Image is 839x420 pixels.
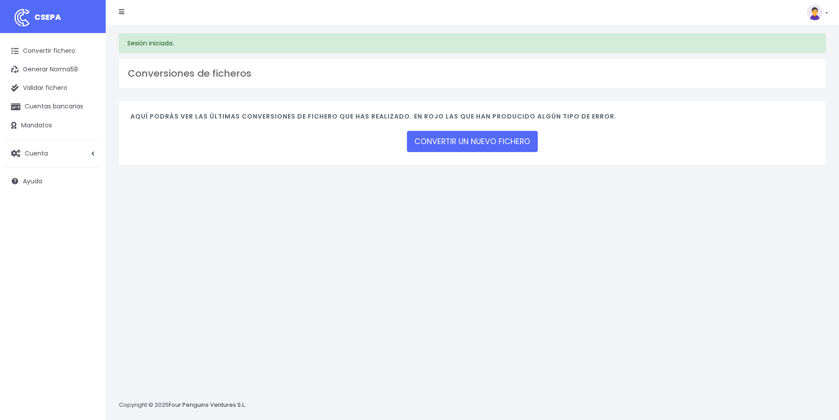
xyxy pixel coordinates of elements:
span: Ayuda [23,177,42,186]
span: CSEPA [34,11,61,22]
a: Cuenta [4,144,101,163]
p: Copyright © 2025 . [119,401,247,410]
a: Convertir fichero [4,42,101,60]
span: Cuenta [25,149,48,157]
a: Validar fichero [4,79,101,97]
a: Ayuda [4,172,101,190]
img: profile [807,4,823,20]
img: logo [11,7,33,29]
div: Sesión iniciada. [119,33,826,53]
a: Cuentas bancarias [4,97,101,116]
a: Four Penguins Ventures S.L. [169,401,246,409]
a: Generar Norma58 [4,60,101,79]
a: CONVERTIR UN NUEVO FICHERO [407,131,538,152]
h4: Aquí podrás ver las últimas conversiones de fichero que has realizado. En rojo las que han produc... [130,113,814,125]
h3: Conversiones de ficheros [128,68,817,79]
a: Mandatos [4,116,101,135]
